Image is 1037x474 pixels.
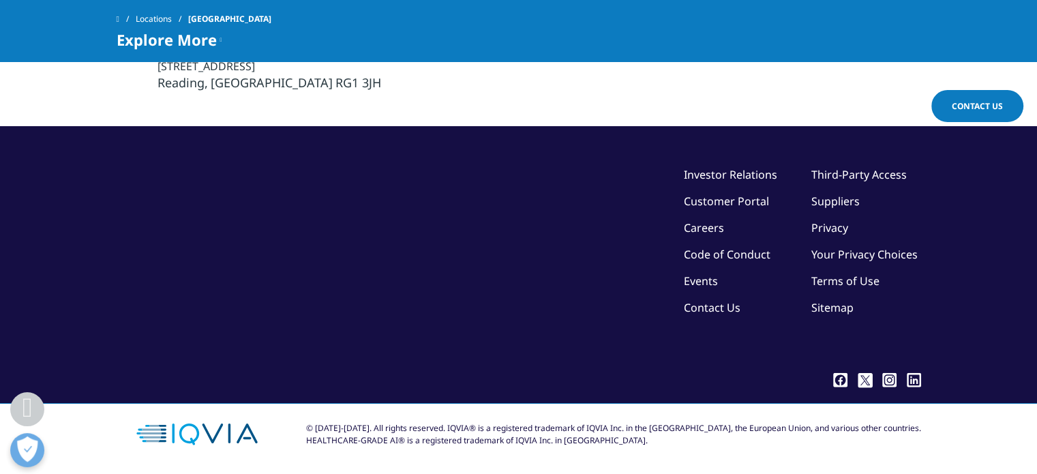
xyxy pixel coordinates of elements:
span: [GEOGRAPHIC_DATA] [188,7,271,31]
a: Your Privacy Choices [811,247,921,262]
a: Sitemap [811,300,854,315]
a: Suppliers [811,194,860,209]
a: Terms of Use [811,273,880,288]
span: Contact Us [952,100,1003,112]
a: Locations [136,7,188,31]
a: Contact Us [684,300,740,315]
a: Privacy [811,220,848,235]
a: Customer Portal [684,194,769,209]
span: RG1 3JH [335,74,381,91]
span: Explore More [117,31,217,48]
button: Open Preferences [10,433,44,467]
a: Careers [684,220,724,235]
a: Code of Conduct [684,247,770,262]
li: [STREET_ADDRESS] [157,58,381,74]
a: Contact Us [931,90,1023,122]
a: Third-Party Access [811,167,907,182]
span: Reading, [157,74,208,91]
span: [GEOGRAPHIC_DATA] [211,74,333,91]
a: Events [684,273,718,288]
a: Investor Relations [684,167,777,182]
div: © [DATE]-[DATE]. All rights reserved. IQVIA® is a registered trademark of IQVIA Inc. in the [GEOG... [306,422,921,447]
